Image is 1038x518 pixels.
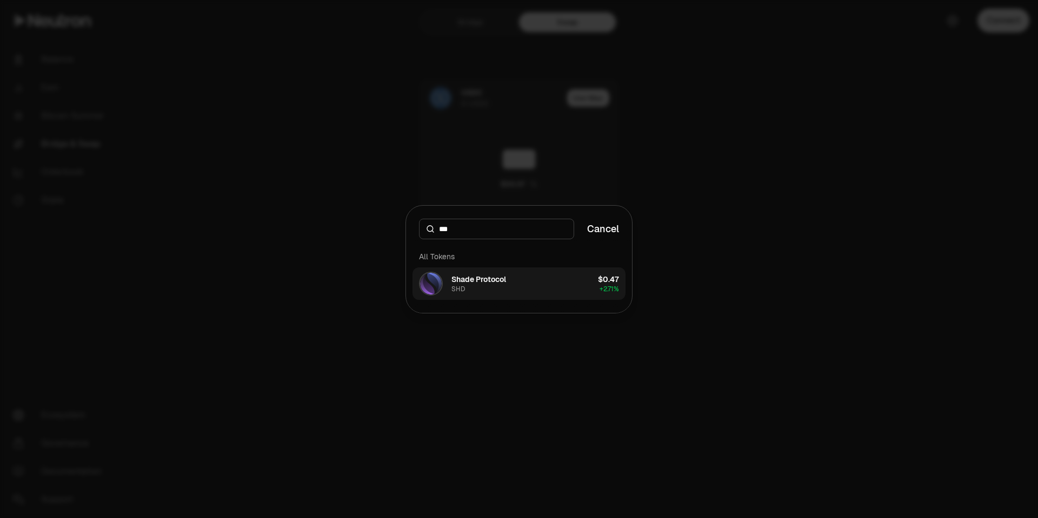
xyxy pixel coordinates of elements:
span: + 2.71% [600,285,619,293]
img: SHD Logo [420,273,442,294]
div: $0.47 [598,274,619,285]
div: Shade Protocol [451,274,506,285]
div: SHD [451,285,465,293]
button: Cancel [587,221,619,237]
div: All Tokens [412,246,626,267]
button: SHD LogoShade ProtocolSHD$0.47+2.71% [412,267,626,300]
